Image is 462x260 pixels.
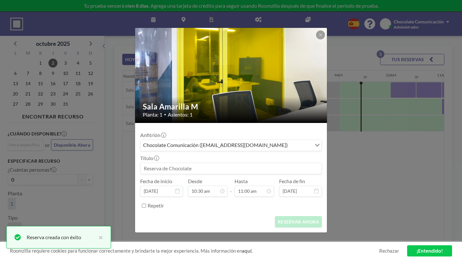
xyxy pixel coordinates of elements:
span: - [230,180,232,194]
div: Search for option [141,140,321,151]
button: close [95,233,103,241]
div: Reserva creada con éxito [27,233,95,241]
label: Título [140,155,158,161]
span: Chocolate Comunicación ([EMAIL_ADDRESS][DOMAIN_NAME]) [142,141,289,150]
span: Asientos: 1 [168,111,193,118]
label: Hasta [235,178,248,184]
input: Search for option [290,141,311,150]
input: Reserva de Chocolate [141,163,321,174]
label: Desde [188,178,202,184]
label: Fecha de fin [279,178,305,184]
span: Planta: 1 [143,111,162,118]
a: Rechazar [379,248,399,254]
img: 537.jpg [135,3,328,147]
span: Roomzilla requiere cookies para funcionar correctamente y brindarte la mejor experiencia. Más inf... [10,248,379,254]
a: aquí. [242,248,252,254]
span: • [164,112,166,117]
label: Repetir [148,202,164,209]
h2: Sala Amarilla M [143,102,320,111]
label: Anfitrión [140,132,166,138]
a: ¡Entendido! [407,245,452,256]
button: RESERVAR AHORA [275,216,322,227]
label: Fecha de inicio [140,178,172,184]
